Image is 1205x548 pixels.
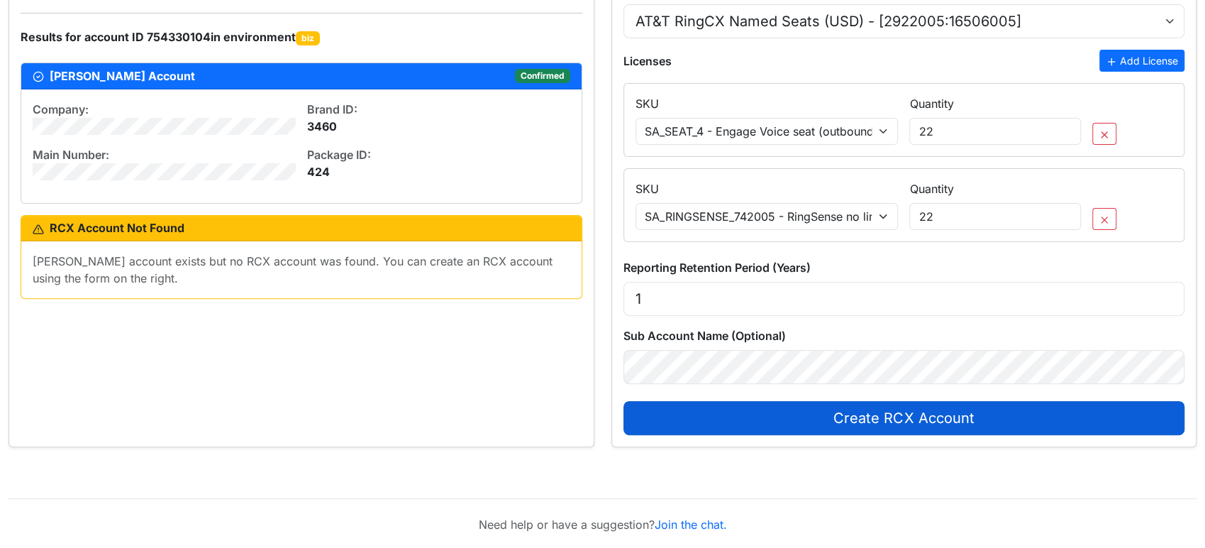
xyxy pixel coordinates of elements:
[307,163,570,180] div: 424
[623,327,786,344] label: Sub Account Name (Optional)
[307,118,570,135] div: 3460
[655,517,727,532] a: Join the chat.
[9,516,1196,533] p: Need help or have a suggestion?
[33,253,570,287] p: [PERSON_NAME] account exists but no RCX account was found. You can create an RCX account using th...
[33,221,570,235] h6: RCX Account Not Found
[296,31,320,45] span: biz
[211,30,320,44] span: in environment
[307,102,357,116] span: Brand ID:
[833,410,974,427] span: Create RCX Account
[33,70,195,83] h6: [PERSON_NAME] Account
[909,180,953,197] label: Quantity
[623,401,1185,435] button: Create RCX Account
[635,95,659,112] label: SKU
[515,69,570,83] span: Confirmed
[1099,50,1184,72] button: Add License
[21,31,582,45] h6: Results for account ID 754330104
[909,95,953,112] label: Quantity
[33,148,109,162] span: Main Number:
[307,148,371,162] span: Package ID:
[623,53,672,70] label: Licenses
[33,102,89,116] span: Company:
[635,180,659,197] label: SKU
[623,259,811,276] label: Reporting Retention Period (Years)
